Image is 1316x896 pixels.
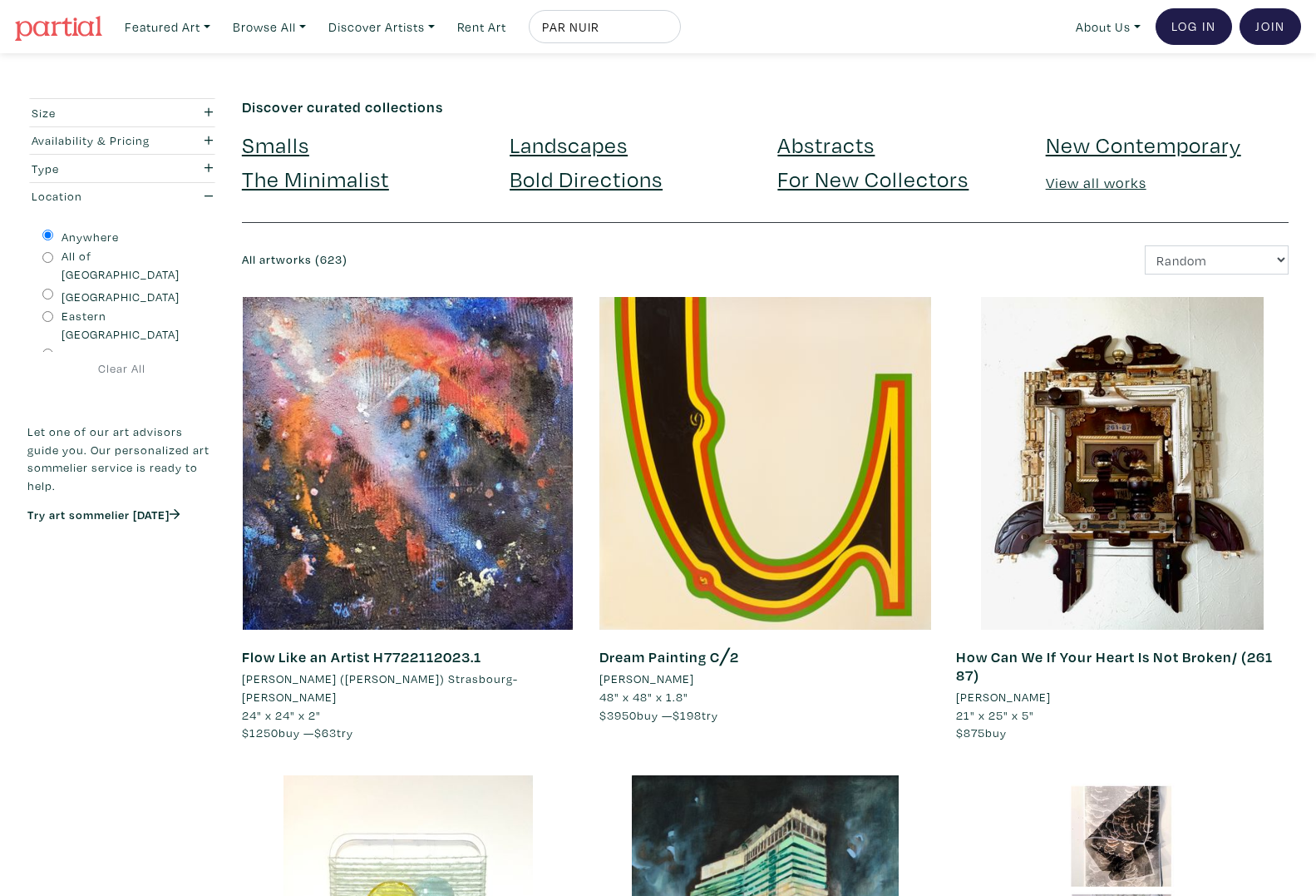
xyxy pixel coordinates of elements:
a: Landscapes [510,130,628,159]
div: Location [32,187,162,205]
h6: Discover curated collections [242,98,1289,116]
a: Join [1240,8,1301,45]
a: Featured Art [117,10,218,44]
iframe: Customer reviews powered by Trustpilot [27,540,217,575]
h6: All artworks (623) [242,253,753,267]
button: Location [27,183,217,210]
a: Try art sommelier [DATE] [27,507,180,522]
a: About Us [1068,10,1148,44]
span: $63 [314,725,337,740]
span: $875 [956,725,985,740]
button: Availability & Pricing [27,127,217,155]
span: $198 [673,707,702,723]
a: Clear All [27,359,217,378]
a: Bold Directions [510,164,663,193]
span: buy — try [599,707,718,723]
a: Browse All [225,10,313,44]
button: Size [27,99,217,126]
div: Availability & Pricing [32,131,162,150]
span: 21" x 25" x 5" [956,707,1034,723]
li: [PERSON_NAME] [599,670,694,688]
p: Let one of our art advisors guide you. Our personalized art sommelier service is ready to help. [27,423,217,494]
label: Eastern [GEOGRAPHIC_DATA] [62,307,202,343]
a: How Can We If Your Heart Is Not Broken/ (261 87) [956,647,1273,685]
a: View all works [1046,173,1146,192]
a: Rent Art [450,10,514,44]
span: 24" x 24" x 2" [242,707,321,723]
a: [PERSON_NAME] [956,688,1289,706]
label: All of [GEOGRAPHIC_DATA] [62,247,202,283]
a: Log In [1156,8,1232,45]
a: [PERSON_NAME] [599,670,932,688]
a: For New Collectors [777,164,969,193]
div: Size [32,104,162,122]
label: Anywhere [62,228,119,246]
a: [PERSON_NAME] ([PERSON_NAME]) Strasbourg-[PERSON_NAME] [242,670,574,705]
a: Smalls [242,130,309,159]
span: $1250 [242,725,278,740]
div: Type [32,160,162,178]
input: Search [540,17,665,37]
a: New Contemporary [1046,130,1241,159]
span: buy — try [242,725,353,740]
button: Type [27,155,217,182]
label: [GEOGRAPHIC_DATA] [62,288,180,306]
a: Discover Artists [321,10,442,44]
a: Dream Painting C╱2 [599,647,739,666]
a: The Minimalist [242,164,389,193]
a: Flow Like an Artist H7722112023.1 [242,647,481,666]
span: 48" x 48" x 1.8" [599,689,688,705]
li: [PERSON_NAME] [956,688,1051,706]
label: International [62,348,136,366]
span: buy [956,725,1007,740]
span: $3950 [599,707,637,723]
a: Abstracts [777,130,875,159]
